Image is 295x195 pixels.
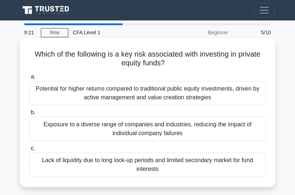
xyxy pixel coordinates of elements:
div: CFA Level 1 [68,25,169,40]
button: Toggle navigation [254,3,275,18]
div: Lack of liquidity due to long lock-up periods and limited secondary market for fund interests [29,153,266,177]
a: Stop [41,28,68,37]
span: a. [31,73,35,80]
div: 9:21 [20,25,41,40]
div: Potential for higher returns compared to traditional public equity investments, driven by active ... [29,81,266,105]
h5: Which of the following is a key risk associated with investing in private equity funds? [28,50,267,68]
div: Beginner [169,25,233,40]
span: c. [31,145,35,151]
div: Exposure to a diverse range of companies and industries, reducing the impact of individual compan... [29,117,266,141]
span: b. [31,109,35,115]
div: 5/10 [233,25,275,40]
